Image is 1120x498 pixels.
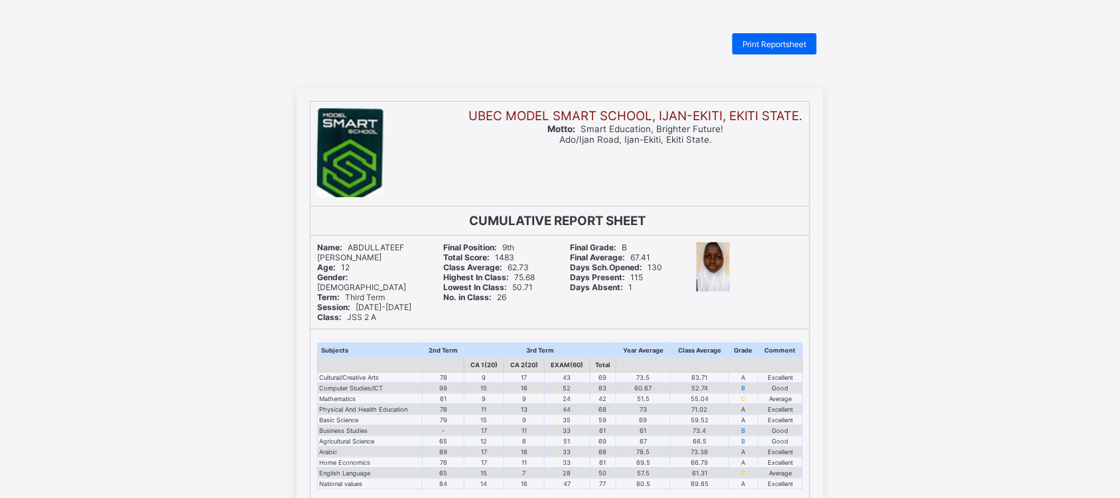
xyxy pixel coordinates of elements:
[317,272,406,292] span: [DEMOGRAPHIC_DATA]
[590,382,616,393] td: 83
[616,467,671,478] td: 57.5
[423,393,464,404] td: 61
[444,242,515,252] span: 9th
[590,404,616,414] td: 68
[318,436,423,446] td: Agricultural Science
[671,436,729,446] td: 66.5
[671,467,729,478] td: 61.31
[469,213,646,228] b: CUMULATIVE REPORT SHEET
[616,404,671,414] td: 73
[729,478,758,489] td: A
[590,478,616,489] td: 77
[729,457,758,467] td: A
[590,357,616,372] th: Total
[544,382,590,393] td: 52
[464,478,504,489] td: 14
[671,478,729,489] td: 69.85
[464,436,504,446] td: 12
[444,282,533,292] span: 50.71
[423,436,464,446] td: 65
[423,372,464,382] td: 78
[464,382,504,393] td: 15
[616,436,671,446] td: 67
[504,446,545,457] td: 18
[317,302,350,312] b: Session:
[590,457,616,467] td: 61
[616,457,671,467] td: 69.5
[671,457,729,467] td: 66.79
[423,343,464,357] th: 2nd Term
[570,272,643,282] span: 115
[590,467,616,478] td: 50
[423,404,464,414] td: 78
[590,372,616,382] td: 69
[729,404,758,414] td: A
[318,382,423,393] td: Computer Studies/ICT
[318,404,423,414] td: Physical And Health Education
[318,457,423,467] td: Home Economics
[504,393,545,404] td: 9
[758,478,803,489] td: Excellent
[504,404,545,414] td: 13
[729,414,758,425] td: A
[671,382,729,393] td: 52.74
[616,446,671,457] td: 78.5
[444,262,529,272] span: 62.73
[468,108,803,124] span: UBEC MODEL SMART SCHOOL, IJAN-EKITI, EKITI STATE.
[504,372,545,382] td: 17
[318,467,423,478] td: English Language
[729,467,758,478] td: C
[544,436,590,446] td: 51
[544,467,590,478] td: 28
[423,382,464,393] td: 99
[444,252,490,262] b: Total Score:
[729,425,758,436] td: B
[758,404,803,414] td: Excellent
[317,312,342,322] b: Class:
[504,357,545,372] th: CA 2(20)
[671,425,729,436] td: 73.4
[317,292,340,302] b: Term:
[544,357,590,372] th: EXAM(60)
[758,343,803,357] th: Comment
[590,446,616,457] td: 68
[317,302,411,312] span: [DATE]-[DATE]
[504,436,545,446] td: 6
[729,382,758,393] td: B
[570,272,625,282] b: Days Present:
[544,404,590,414] td: 44
[317,242,342,252] b: Name:
[671,393,729,404] td: 55.04
[464,343,616,357] th: 3rd Term
[318,393,423,404] td: Mathematics
[318,478,423,489] td: National values
[423,414,464,425] td: 79
[548,124,724,134] span: Smart Education, Brighter Future!
[423,467,464,478] td: 65
[464,372,504,382] td: 9
[559,134,712,145] span: Ado/Ijan Road, Ijan-Ekiti, Ekiti State.
[758,446,803,457] td: Excellent
[318,414,423,425] td: Basic Science
[590,393,616,404] td: 42
[544,393,590,404] td: 24
[570,242,627,252] span: B
[742,39,807,49] span: Print Reportsheet
[544,372,590,382] td: 43
[729,372,758,382] td: A
[758,414,803,425] td: Excellent
[464,467,504,478] td: 15
[423,478,464,489] td: 84
[570,282,623,292] b: Days Absent:
[318,372,423,382] td: Cultural/Creative Arts
[758,425,803,436] td: Good
[570,252,650,262] span: 67.41
[444,272,510,282] b: Highest In Class:
[570,282,632,292] span: 1
[758,436,803,446] td: Good
[758,457,803,467] td: Excellent
[444,252,515,262] span: 1483
[544,414,590,425] td: 35
[423,457,464,467] td: 78
[317,292,385,302] span: Third Term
